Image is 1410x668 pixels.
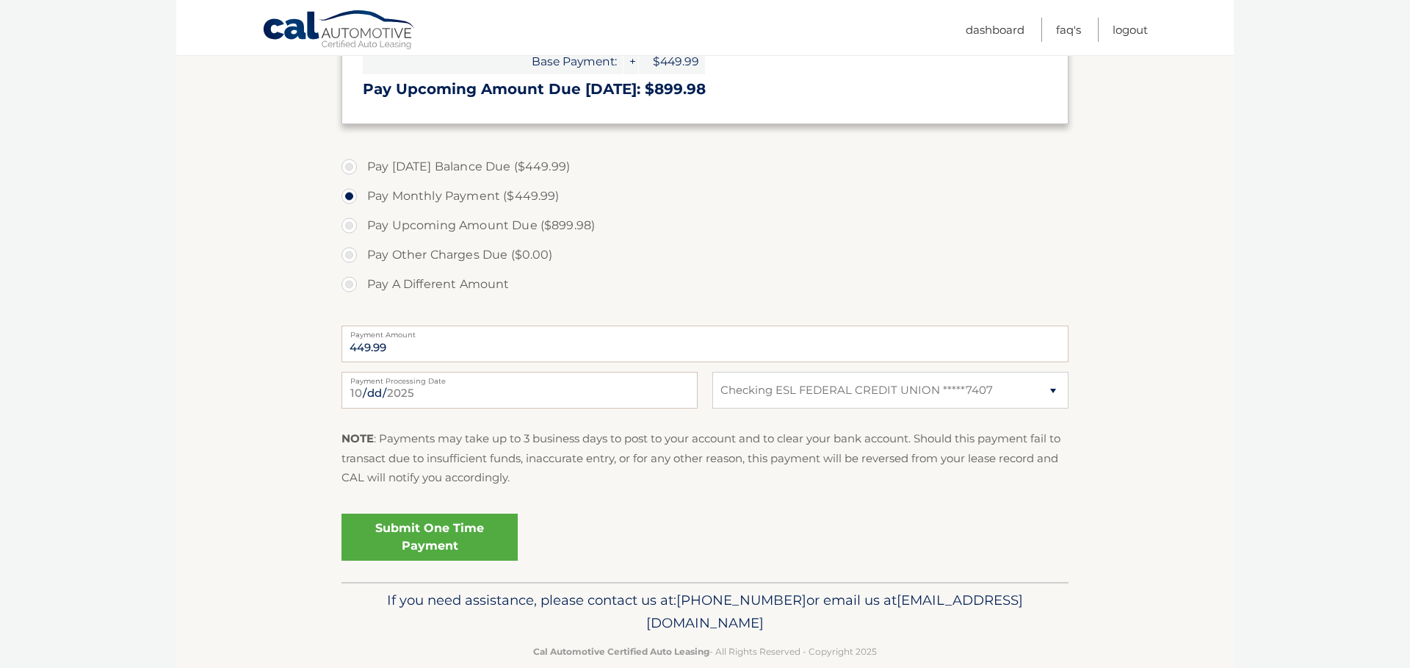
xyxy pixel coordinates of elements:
label: Payment Processing Date [341,372,698,384]
h3: Pay Upcoming Amount Due [DATE]: $899.98 [363,80,1047,98]
p: If you need assistance, please contact us at: or email us at [351,589,1059,636]
input: Payment Date [341,372,698,409]
label: Pay Other Charges Due ($0.00) [341,240,1069,270]
a: Dashboard [966,18,1024,42]
a: Submit One Time Payment [341,514,518,561]
span: + [623,49,638,74]
a: Logout [1113,18,1148,42]
span: [PHONE_NUMBER] [676,592,806,608]
p: - All Rights Reserved - Copyright 2025 [351,644,1059,659]
label: Pay Upcoming Amount Due ($899.98) [341,211,1069,240]
p: : Payments may take up to 3 business days to post to your account and to clear your bank account.... [341,429,1069,487]
a: Cal Automotive [262,10,416,52]
span: $449.99 [639,49,705,74]
label: Payment Amount [341,326,1069,337]
a: FAQ's [1056,18,1081,42]
input: Payment Amount [341,326,1069,362]
strong: Cal Automotive Certified Auto Leasing [533,646,709,657]
label: Pay Monthly Payment ($449.99) [341,182,1069,211]
label: Pay A Different Amount [341,270,1069,299]
strong: NOTE [341,431,374,445]
span: Base Payment: [363,49,623,74]
label: Pay [DATE] Balance Due ($449.99) [341,152,1069,182]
